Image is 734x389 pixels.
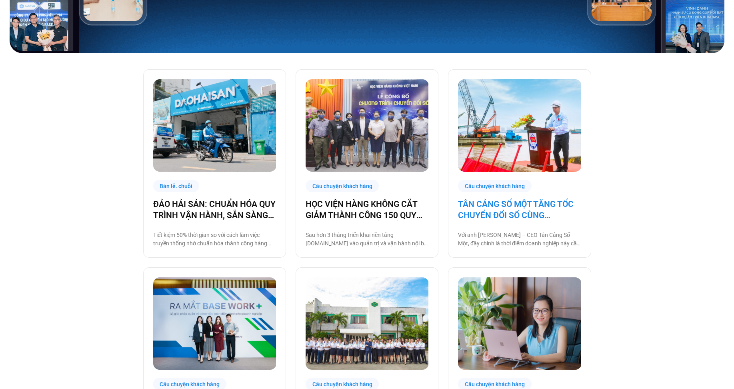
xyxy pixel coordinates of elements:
[458,199,581,221] a: TÂN CẢNG SỐ MỘT TĂNG TỐC CHUYỂN ĐỔI SỐ CÙNG [DOMAIN_NAME]
[458,180,532,192] div: Câu chuyện khách hàng
[306,231,428,248] p: Sau hơn 3 tháng triển khai nền tảng [DOMAIN_NAME] vào quản trị và vận hành nội bộ, đại diện đơn v...
[153,231,276,248] p: Tiết kiệm 50% thời gian so với cách làm việc truyền thống nhờ chuẩn hóa thành công hàng chục quy ...
[153,199,276,221] a: ĐẢO HẢI SẢN: CHUẨN HÓA QUY TRÌNH VẬN HÀNH, SẴN SÀNG TĂNG TRƯỞNG NHANH
[153,180,200,192] div: Bán lẻ. chuỗi
[458,231,581,248] p: Với anh [PERSON_NAME] – CEO Tân Cảng Số Một, đây chính là thời điểm doanh nghiệp này cần tăng tốc...
[306,180,379,192] div: Câu chuyện khách hàng
[306,199,428,221] a: HỌC VIỆN HÀNG KHÔNG CẮT GIẢM THÀNH CÔNG 150 QUY TRÌNH NHỜ CHUYỂN ĐỔI SỐ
